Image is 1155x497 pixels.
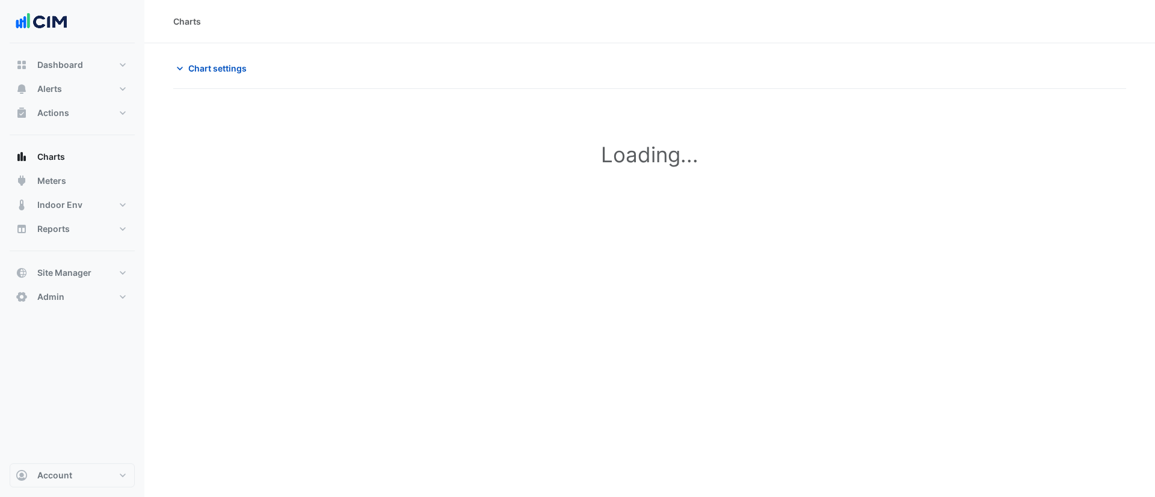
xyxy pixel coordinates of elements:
h1: Loading... [200,142,1100,167]
span: Admin [37,291,64,303]
app-icon: Reports [16,223,28,235]
span: Chart settings [188,62,247,75]
span: Dashboard [37,59,83,71]
button: Chart settings [173,58,254,79]
span: Meters [37,175,66,187]
button: Account [10,463,135,487]
img: Company Logo [14,10,69,34]
app-icon: Actions [16,107,28,119]
span: Charts [37,151,65,163]
app-icon: Meters [16,175,28,187]
span: Indoor Env [37,199,82,211]
span: Reports [37,223,70,235]
span: Actions [37,107,69,119]
button: Actions [10,101,135,125]
span: Site Manager [37,267,91,279]
app-icon: Site Manager [16,267,28,279]
span: Account [37,469,72,481]
app-icon: Indoor Env [16,199,28,211]
app-icon: Dashboard [16,59,28,71]
app-icon: Admin [16,291,28,303]
div: Charts [173,15,201,28]
button: Alerts [10,77,135,101]
span: Alerts [37,83,62,95]
button: Admin [10,285,135,309]
button: Site Manager [10,261,135,285]
app-icon: Alerts [16,83,28,95]
button: Indoor Env [10,193,135,217]
button: Charts [10,145,135,169]
app-icon: Charts [16,151,28,163]
button: Reports [10,217,135,241]
button: Meters [10,169,135,193]
button: Dashboard [10,53,135,77]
